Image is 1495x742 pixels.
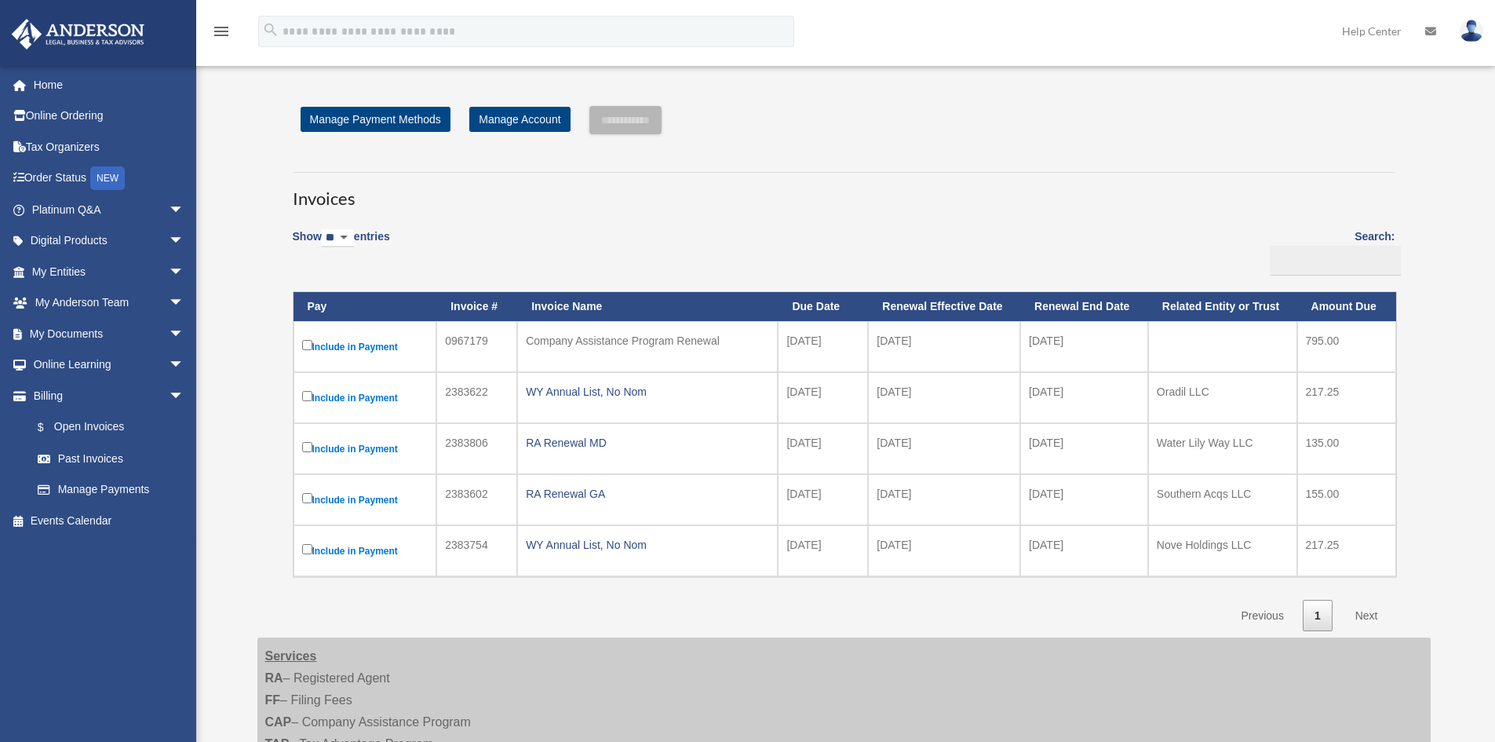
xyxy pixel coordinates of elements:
td: Water Lily Way LLC [1148,423,1297,474]
td: 135.00 [1297,423,1396,474]
a: 1 [1303,600,1333,632]
div: Company Assistance Program Renewal [526,330,769,352]
a: Past Invoices [22,443,200,474]
a: menu [212,27,231,41]
img: User Pic [1460,20,1483,42]
label: Include in Payment [302,337,428,356]
span: arrow_drop_down [169,194,200,226]
input: Include in Payment [302,442,312,452]
strong: CAP [265,715,292,729]
td: [DATE] [868,525,1020,576]
i: menu [212,22,231,41]
input: Include in Payment [302,544,312,554]
label: Include in Payment [302,541,428,561]
input: Search: [1270,246,1401,276]
span: arrow_drop_down [169,225,200,258]
a: Platinum Q&Aarrow_drop_down [11,194,208,225]
i: search [262,21,279,38]
span: arrow_drop_down [169,380,200,412]
div: NEW [90,166,125,190]
td: Southern Acqs LLC [1148,474,1297,525]
strong: FF [265,693,281,707]
td: [DATE] [1020,525,1148,576]
a: $Open Invoices [22,411,192,444]
a: Manage Payment Methods [301,107,450,132]
a: Billingarrow_drop_down [11,380,200,411]
td: [DATE] [778,372,868,423]
th: Invoice #: activate to sort column ascending [436,292,517,321]
label: Include in Payment [302,388,428,408]
a: Next [1344,600,1390,632]
label: Include in Payment [302,439,428,459]
td: 2383622 [436,372,517,423]
td: 2383806 [436,423,517,474]
div: WY Annual List, No Nom [526,381,769,403]
label: Show entries [293,227,390,263]
td: [DATE] [868,474,1020,525]
td: 155.00 [1297,474,1396,525]
img: Anderson Advisors Platinum Portal [7,19,149,49]
a: Online Learningarrow_drop_down [11,349,208,381]
td: [DATE] [778,474,868,525]
a: Manage Account [469,107,570,132]
div: RA Renewal GA [526,483,769,505]
a: Tax Organizers [11,131,208,163]
input: Include in Payment [302,493,312,503]
a: My Documentsarrow_drop_down [11,318,208,349]
td: 217.25 [1297,372,1396,423]
td: 2383754 [436,525,517,576]
td: [DATE] [868,321,1020,372]
h3: Invoices [293,172,1395,211]
td: [DATE] [1020,423,1148,474]
a: Order StatusNEW [11,163,208,195]
a: Online Ordering [11,101,208,132]
span: arrow_drop_down [169,349,200,382]
span: $ [46,418,54,437]
th: Related Entity or Trust: activate to sort column ascending [1148,292,1297,321]
strong: RA [265,671,283,685]
a: Home [11,69,208,101]
td: Oradil LLC [1148,372,1297,423]
label: Search: [1264,227,1395,276]
td: 2383602 [436,474,517,525]
span: arrow_drop_down [169,318,200,350]
th: Due Date: activate to sort column ascending [778,292,868,321]
td: [DATE] [1020,372,1148,423]
td: [DATE] [778,525,868,576]
input: Include in Payment [302,391,312,401]
td: [DATE] [868,423,1020,474]
a: Digital Productsarrow_drop_down [11,225,208,257]
div: RA Renewal MD [526,432,769,454]
a: Events Calendar [11,505,208,536]
th: Amount Due: activate to sort column ascending [1297,292,1396,321]
td: [DATE] [778,321,868,372]
th: Renewal Effective Date: activate to sort column ascending [868,292,1020,321]
a: My Anderson Teamarrow_drop_down [11,287,208,319]
span: arrow_drop_down [169,287,200,320]
th: Renewal End Date: activate to sort column ascending [1020,292,1148,321]
th: Invoice Name: activate to sort column ascending [517,292,778,321]
strong: Services [265,649,317,663]
a: My Entitiesarrow_drop_down [11,256,208,287]
td: [DATE] [1020,474,1148,525]
th: Pay: activate to sort column descending [294,292,437,321]
label: Include in Payment [302,490,428,510]
td: 0967179 [436,321,517,372]
td: Nove Holdings LLC [1148,525,1297,576]
td: [DATE] [778,423,868,474]
div: WY Annual List, No Nom [526,534,769,556]
span: arrow_drop_down [169,256,200,288]
select: Showentries [322,229,354,247]
td: 217.25 [1297,525,1396,576]
a: Previous [1229,600,1295,632]
a: Manage Payments [22,474,200,506]
input: Include in Payment [302,340,312,350]
td: [DATE] [868,372,1020,423]
td: [DATE] [1020,321,1148,372]
td: 795.00 [1297,321,1396,372]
